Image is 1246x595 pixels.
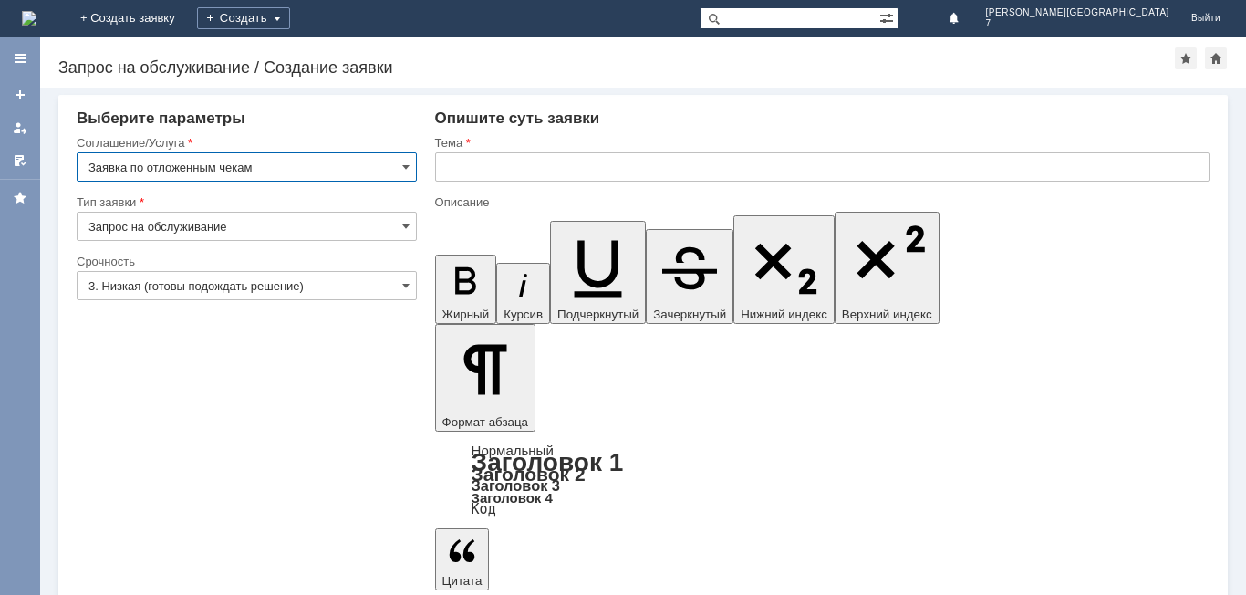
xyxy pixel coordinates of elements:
div: Запрос на обслуживание / Создание заявки [58,58,1175,77]
a: Перейти на домашнюю страницу [22,11,36,26]
span: Нижний индекс [741,308,827,321]
button: Зачеркнутый [646,229,733,324]
button: Верхний индекс [835,212,940,324]
div: Добавить в избранное [1175,47,1197,69]
button: Курсив [496,263,550,324]
span: Жирный [442,308,490,321]
a: Нормальный [472,443,554,458]
a: Код [472,501,496,517]
button: Цитата [435,528,490,590]
div: Формат абзаца [435,444,1210,516]
button: Нижний индекс [733,215,835,324]
img: logo [22,11,36,26]
span: Цитата [442,574,483,588]
a: Заголовок 4 [472,490,553,506]
a: Заголовок 2 [472,464,586,485]
a: Мои согласования [5,146,35,175]
span: Подчеркнутый [557,308,639,321]
span: Опишите суть заявки [435,110,600,127]
div: Описание [435,196,1206,208]
span: 7 [986,18,1169,29]
div: Тема [435,137,1206,149]
div: Тип заявки [77,196,413,208]
span: Верхний индекс [842,308,932,321]
button: Подчеркнутый [550,221,646,324]
a: Создать заявку [5,80,35,110]
span: Зачеркнутый [653,308,726,321]
span: Расширенный поиск [879,8,898,26]
span: [PERSON_NAME][GEOGRAPHIC_DATA] [986,7,1169,18]
a: Заголовок 3 [472,477,560,494]
div: Сделать домашней страницей [1205,47,1227,69]
span: Формат абзаца [442,415,528,429]
button: Формат абзаца [435,324,535,432]
span: Курсив [504,308,543,321]
div: Соглашение/Услуга [77,137,413,149]
div: Срочность [77,256,413,267]
button: Жирный [435,255,497,324]
a: Мои заявки [5,113,35,142]
span: Выберите параметры [77,110,245,127]
div: Создать [197,7,290,29]
a: Заголовок 1 [472,448,624,476]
